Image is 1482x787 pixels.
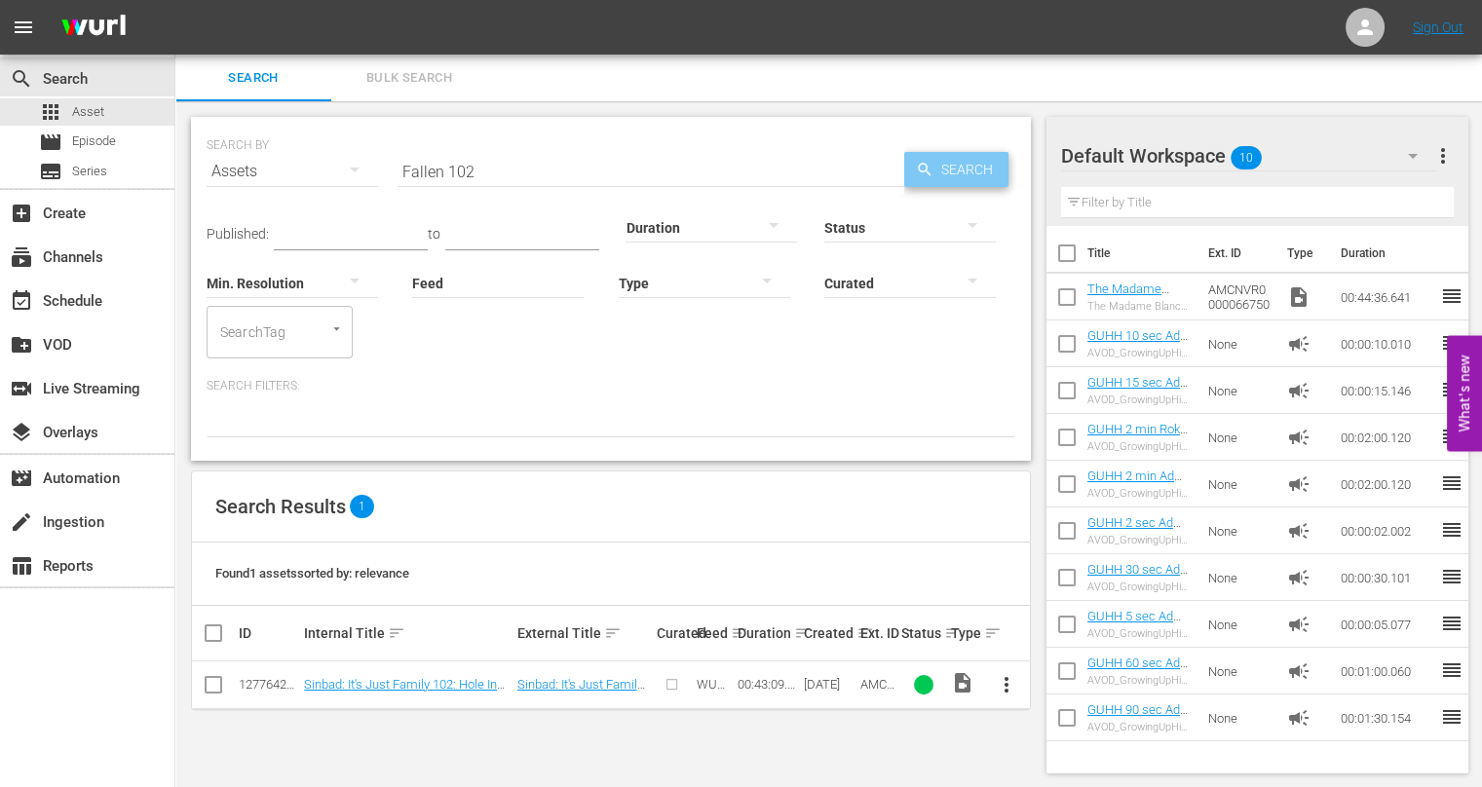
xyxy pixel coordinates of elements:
[1439,705,1463,729] span: reorder
[731,624,748,642] span: sort
[1447,336,1482,452] button: Open Feedback Widget
[343,67,475,90] span: Bulk Search
[1087,721,1193,733] div: AVOD_GrowingUpHipHopWeTV_WillBeRightBack _90sec_RB24_S01398805002
[304,621,511,645] div: Internal Title
[1332,414,1439,461] td: 00:02:00.120
[39,131,62,154] span: Episode
[1332,461,1439,507] td: 00:02:00.120
[10,467,33,490] span: Automation
[350,495,374,518] span: 1
[697,677,732,706] span: WURL Feed
[1087,534,1193,546] div: AVOD_GrowingUpHipHopWeTV_WillBeRightBack _2sec_RB24_S01398805008
[1087,328,1188,357] a: GUHH 10 sec Ad Slate
[1087,300,1193,313] div: The Madame Blanc Mysteries 103: Episode 3
[1200,554,1278,601] td: None
[517,677,645,706] a: Sinbad: It's Just Family 102: Hole In My Pocket
[1286,379,1310,402] span: Ad
[1061,129,1437,183] div: Default Workspace
[1087,347,1193,359] div: AVOD_GrowingUpHipHopWeTV_WillBeRightBack _10sec_RB24_S01398805006
[1439,471,1463,495] span: reorder
[1087,656,1188,685] a: GUHH 60 sec Ad Slate
[10,245,33,269] span: subscriptions
[1439,612,1463,635] span: reorder
[1200,367,1278,414] td: None
[215,495,346,518] span: Search Results
[1286,706,1310,730] span: Ad
[860,625,895,641] div: Ext. ID
[901,621,944,645] div: Status
[656,625,691,641] div: Curated
[951,621,978,645] div: Type
[944,624,962,642] span: sort
[933,152,1008,187] span: Search
[1087,515,1181,544] a: GUHH 2 sec Ad Slate
[738,677,797,692] div: 00:43:09.867
[860,677,895,735] span: AMCNVR0000014547
[1087,627,1193,640] div: AVOD_GrowingUpHipHopWeTV_WillBeRightBack _5sec_RB24_S01398805007
[804,677,855,692] div: [DATE]
[1200,274,1278,320] td: AMCNVR0000066750
[1087,375,1188,404] a: GUHH 15 sec Ad Slate
[1439,331,1463,355] span: reorder
[1286,566,1310,589] span: Ad
[239,625,298,641] div: ID
[1439,518,1463,542] span: reorder
[1286,285,1310,309] span: Video
[1332,554,1439,601] td: 00:00:30.101
[1200,320,1278,367] td: None
[304,677,505,706] a: Sinbad: It's Just Family 102: Hole In My Pocket
[604,624,622,642] span: sort
[1087,468,1182,498] a: GUHH 2 min Ad Slate
[39,100,62,124] span: Asset
[1286,426,1310,449] span: Ad
[39,160,62,183] span: Series
[1286,519,1310,543] span: Ad
[1197,226,1274,281] th: Ext. ID
[10,421,33,444] span: Overlays
[995,673,1018,696] span: more_vert
[1332,601,1439,648] td: 00:00:05.077
[1332,320,1439,367] td: 00:00:10.010
[1430,144,1454,168] span: more_vert
[10,333,33,356] span: create_new_folder
[697,621,732,645] div: Feed
[207,226,269,242] span: Published:
[1286,659,1310,683] span: Ad
[207,144,378,199] div: Assets
[1274,226,1328,281] th: Type
[1200,601,1278,648] td: None
[12,16,35,39] span: menu
[804,621,855,645] div: Created
[1087,281,1176,325] a: The Madame Blanc Mysteries 103: Episode 3
[1286,332,1310,356] span: Ad
[10,554,33,578] span: Reports
[187,67,320,90] span: Search
[239,677,298,692] div: 127764208
[1439,658,1463,682] span: reorder
[517,621,651,645] div: External Title
[10,67,33,91] span: Search
[1087,702,1188,731] a: GUHH 90 sec Ad Slate
[1430,132,1454,179] button: more_vert
[1200,414,1278,461] td: None
[1332,507,1439,554] td: 00:00:02.002
[1087,393,1193,406] div: AVOD_GrowingUpHipHopWeTV_WillBeRightBack _15sec_RB24_S01398805005
[72,131,116,151] span: Episode
[327,319,346,338] button: Open
[72,162,107,181] span: Series
[983,661,1030,708] button: more_vert
[1413,19,1463,35] a: Sign Out
[215,566,409,581] span: Found 1 assets sorted by: relevance
[1332,648,1439,694] td: 00:01:00.060
[1439,565,1463,588] span: reorder
[1286,613,1310,636] span: Ad
[10,377,33,400] span: Live Streaming
[428,226,440,242] span: to
[1200,461,1278,507] td: None
[1087,226,1197,281] th: Title
[1087,422,1188,451] a: GUHH 2 min Roku Ad Slate
[1087,487,1193,500] div: AVOD_GrowingUpHipHopWeTV_WillBeRightBack _2Min_RB24_S01398805001
[1332,694,1439,741] td: 00:01:30.154
[1439,378,1463,401] span: reorder
[1332,274,1439,320] td: 00:44:36.641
